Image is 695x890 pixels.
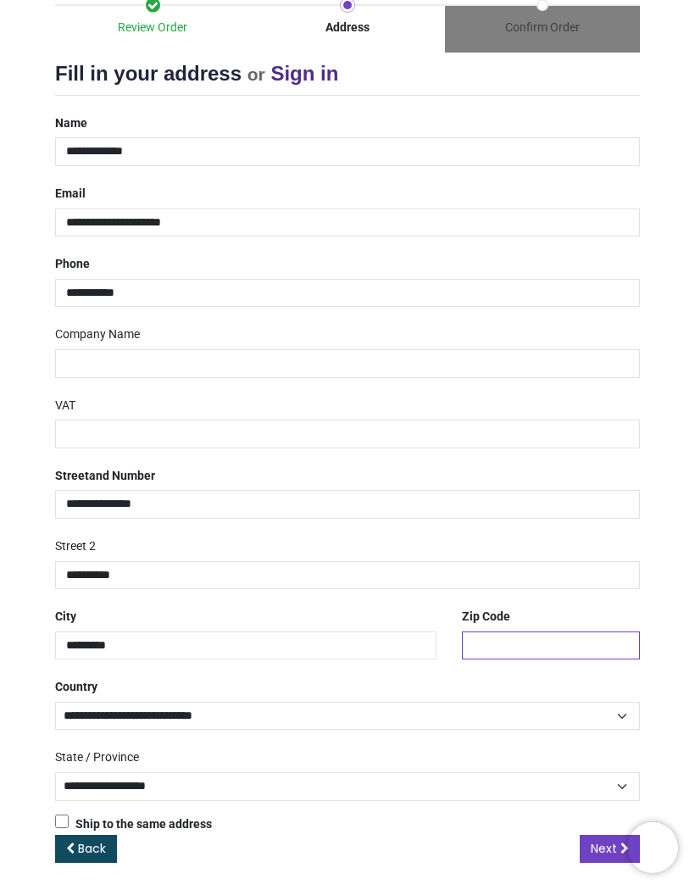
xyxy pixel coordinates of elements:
label: Company Name [55,320,140,349]
span: and Number [89,469,155,482]
span: Fill in your address [55,62,242,85]
label: Name [55,109,87,138]
label: City [55,603,76,631]
span: Next [591,840,617,857]
label: Zip Code [462,603,510,631]
label: Ship to the same address [55,815,212,833]
label: Street [55,462,155,491]
div: Review Order [55,19,250,36]
div: Address [250,19,445,36]
label: Email [55,180,86,209]
label: Street 2 [55,532,96,561]
div: Confirm Order [445,19,640,36]
a: Sign in [270,62,338,85]
label: Country [55,673,97,702]
a: Next [580,835,640,864]
span: Back [78,840,106,857]
small: or [247,64,265,84]
a: Back [55,835,117,864]
iframe: Brevo live chat [627,822,678,873]
label: VAT [55,392,75,420]
label: State / Province [55,743,139,772]
label: Phone [55,250,90,279]
input: Ship to the same address [55,815,69,828]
